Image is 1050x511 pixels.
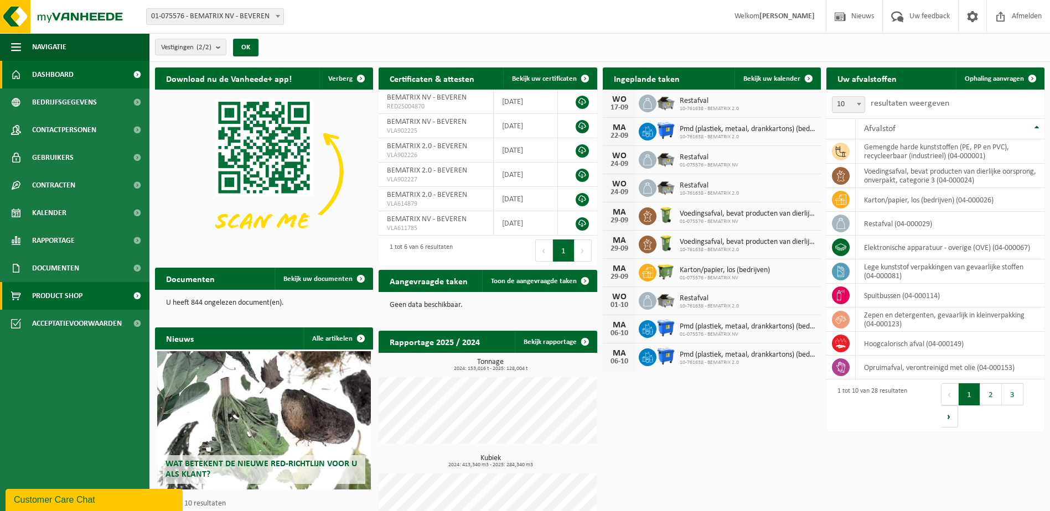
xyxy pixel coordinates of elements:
[196,44,211,51] count: (2/2)
[608,104,630,112] div: 17-09
[32,144,74,171] span: Gebruikers
[680,125,815,134] span: Pmd (plastiek, metaal, drankkartons) (bedrijven)
[608,152,630,160] div: WO
[735,67,820,90] a: Bekijk uw kalender
[743,75,800,82] span: Bekijk uw kalender
[387,118,467,126] span: BEMATRIX NV - BEVEREN
[608,330,630,337] div: 06-10
[680,238,815,247] span: Voedingsafval, bevat producten van dierlijke oorsprong, onverpakt, categorie 3
[32,88,97,116] span: Bedrijfsgegevens
[608,160,630,168] div: 24-09
[864,124,896,133] span: Afvalstof
[871,99,949,108] label: resultaten weergeven
[32,199,66,227] span: Kalender
[826,67,908,89] h2: Uw afvalstoffen
[494,90,558,114] td: [DATE]
[680,359,815,366] span: 10-761638 - BEMATRIX 2.0
[856,332,1044,356] td: hoogcalorisch afval (04-000149)
[387,224,485,233] span: VLA611785
[494,138,558,163] td: [DATE]
[680,331,815,338] span: 01-075576 - BEMATRIX NV
[553,239,575,262] button: 1
[494,114,558,138] td: [DATE]
[384,358,597,372] h3: Tonnage
[608,264,630,273] div: MA
[147,9,283,24] span: 01-075576 - BEMATRIX NV - BEVEREN
[384,455,597,468] h3: Kubiek
[608,245,630,253] div: 29-09
[608,180,630,189] div: WO
[856,259,1044,284] td: lege kunststof verpakkingen van gevaarlijke stoffen (04-000081)
[384,366,597,372] span: 2024: 153,016 t - 2025: 128,004 t
[387,151,485,160] span: VLA902226
[680,162,738,169] span: 01-075576 - BEMATRIX NV
[680,134,815,140] span: 10-761638 - BEMATRIX 2.0
[965,75,1024,82] span: Ophaling aanvragen
[832,97,865,112] span: 10
[384,238,453,263] div: 1 tot 6 van 6 resultaten
[680,97,739,106] span: Restafval
[608,293,630,301] div: WO
[680,275,770,281] span: 01-075576 - BEMATRIX NV
[656,262,675,281] img: WB-1100-HPE-GN-50
[146,8,284,25] span: 01-075576 - BEMATRIX NV - BEVEREN
[856,139,1044,164] td: gemengde harde kunststoffen (PE, PP en PVC), recycleerbaar (industrieel) (04-000001)
[387,93,467,102] span: BEMATRIX NV - BEVEREN
[680,351,815,359] span: Pmd (plastiek, metaal, drankkartons) (bedrijven)
[656,149,675,168] img: WB-5000-GAL-GY-01
[608,208,630,217] div: MA
[680,218,815,225] span: 01-075576 - BEMATRIX NV
[32,116,96,144] span: Contactpersonen
[608,358,630,366] div: 06-10
[856,307,1044,332] td: zepen en detergenten, gevaarlijk in kleinverpakking (04-000123)
[161,39,211,56] span: Vestigingen
[155,327,205,349] h2: Nieuws
[379,331,491,352] h2: Rapportage 2025 / 2024
[166,299,362,307] p: U heeft 844 ongelezen document(en).
[165,460,357,479] span: Wat betekent de nieuwe RED-richtlijn voor u als klant?
[856,164,1044,188] td: voedingsafval, bevat producten van dierlijke oorsprong, onverpakt, categorie 3 (04-000024)
[680,106,739,112] span: 10-761638 - BEMATRIX 2.0
[941,405,958,427] button: Next
[608,273,630,281] div: 29-09
[503,67,596,90] a: Bekijk uw certificaten
[328,75,353,82] span: Verberg
[856,188,1044,212] td: karton/papier, los (bedrijven) (04-000026)
[32,171,75,199] span: Contracten
[608,189,630,196] div: 24-09
[512,75,577,82] span: Bekijk uw certificaten
[494,163,558,187] td: [DATE]
[275,268,372,290] a: Bekijk uw documenten
[656,206,675,225] img: WB-0140-HPE-GN-50
[608,236,630,245] div: MA
[319,67,372,90] button: Verberg
[233,39,258,56] button: OK
[379,67,485,89] h2: Certificaten & attesten
[32,227,75,254] span: Rapportage
[494,211,558,236] td: [DATE]
[155,90,373,253] img: Download de VHEPlus App
[656,93,675,112] img: WB-5000-GAL-GY-01
[956,67,1043,90] a: Ophaling aanvragen
[856,356,1044,379] td: opruimafval, verontreinigd met olie (04-000153)
[155,39,226,55] button: Vestigingen(2/2)
[6,487,185,511] iframe: chat widget
[656,121,675,140] img: WB-1100-HPE-BE-01
[32,282,82,310] span: Product Shop
[482,270,596,292] a: Toon de aangevraagde taken
[387,127,485,135] span: VLA902225
[32,61,74,88] span: Dashboard
[608,95,630,104] div: WO
[155,268,226,289] h2: Documenten
[283,275,353,283] span: Bekijk uw documenten
[494,187,558,211] td: [DATE]
[387,191,467,199] span: BEMATRIX 2.0 - BEVEREN
[608,349,630,358] div: MA
[575,239,592,262] button: Next
[680,153,738,162] span: Restafval
[680,210,815,218] span: Voedingsafval, bevat producten van dierlijke oorsprong, onverpakt, categorie 3
[608,301,630,309] div: 01-10
[856,284,1044,307] td: spuitbussen (04-000114)
[680,294,739,303] span: Restafval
